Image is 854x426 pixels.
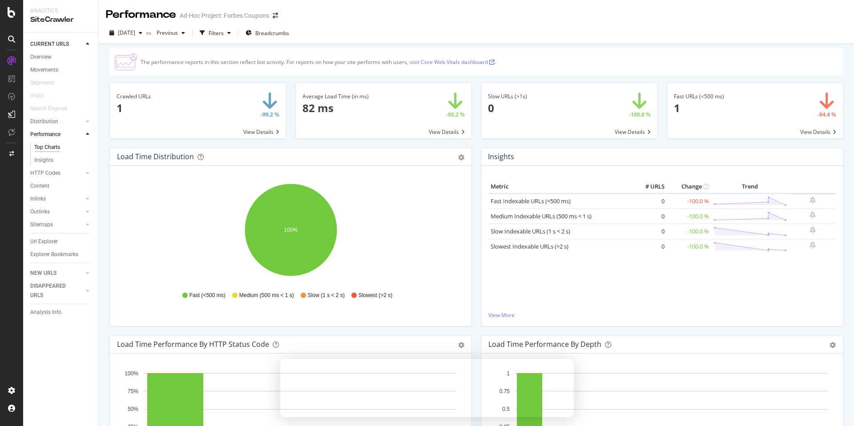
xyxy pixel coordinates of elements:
div: Outlinks [30,207,50,217]
div: bell-plus [810,226,816,233]
a: Inlinks [30,194,83,204]
a: Distribution [30,117,83,126]
div: Load Time Distribution [117,152,194,161]
button: Filters [196,26,234,40]
div: Insights [34,156,53,165]
a: visit Core Web Vitals dashboard . [410,58,496,66]
iframe: Survey from Botify [280,359,574,417]
a: Insights [34,156,92,165]
span: Medium (500 ms < 1 s) [239,292,294,299]
a: Slow Indexable URLs (1 s < 2 s) [491,227,570,235]
button: Breadcrumbs [242,26,293,40]
a: Analysis Info [30,308,92,317]
a: View More [488,311,836,319]
div: Top Charts [34,143,60,152]
svg: A chart. [117,180,464,283]
a: Sitemaps [30,220,83,229]
div: Segments [30,78,54,88]
div: Ad-Hoc Project: Forbes Coupons [180,11,269,20]
div: Analysis Info [30,308,61,317]
a: Slowest Indexable URLs (>2 s) [491,242,568,250]
td: -100.0 % [667,239,711,254]
div: Search Engines [30,104,67,113]
a: Segments [30,78,63,88]
button: Previous [153,26,189,40]
div: arrow-right-arrow-left [273,12,278,19]
div: gear [458,154,464,161]
div: Inlinks [30,194,46,204]
a: Content [30,181,92,191]
td: 0 [631,209,667,224]
span: Previous [153,29,178,36]
div: Filters [209,29,224,37]
div: NEW URLS [30,269,56,278]
th: Change [667,180,711,193]
text: 75% [128,388,138,394]
div: bell-plus [810,211,816,218]
a: HTTP Codes [30,169,83,178]
iframe: Intercom live chat [824,396,845,417]
span: 2025 Aug. 15th [118,29,135,36]
div: Performance [106,7,176,22]
td: -100.0 % [667,193,711,209]
div: Overview [30,52,52,62]
td: 0 [631,224,667,239]
span: vs [146,29,153,36]
div: gear [830,342,836,348]
a: Search Engines [30,104,76,113]
div: The performance reports in this section reflect bot activity. For reports on how your site perfor... [141,58,496,66]
a: DISAPPEARED URLS [30,281,83,300]
div: gear [458,342,464,348]
div: bell-plus [810,241,816,249]
th: Trend [711,180,789,193]
button: [DATE] [106,26,146,40]
div: bell-plus [810,197,816,204]
a: Performance [30,130,83,139]
span: Slowest (>2 s) [359,292,392,299]
a: Explorer Bookmarks [30,250,92,259]
div: Distribution [30,117,58,126]
div: HTTP Codes [30,169,60,178]
div: Url Explorer [30,237,58,246]
span: Breadcrumbs [255,29,289,37]
div: Load Time Performance by HTTP Status Code [117,340,269,349]
div: Performance [30,130,60,139]
div: Analytics [30,7,91,15]
span: Fast (<500 ms) [189,292,226,299]
td: -100.0 % [667,209,711,224]
div: DISAPPEARED URLS [30,281,75,300]
a: Movements [30,65,92,75]
a: Url Explorer [30,237,92,246]
div: SiteCrawler [30,15,91,25]
text: 100% [284,227,298,233]
h4: Insights [488,151,514,163]
a: Top Charts [34,143,92,152]
td: 0 [631,193,667,209]
div: Sitemaps [30,220,53,229]
a: Medium Indexable URLs (500 ms < 1 s) [491,212,592,220]
a: Overview [30,52,92,62]
td: 0 [631,239,667,254]
th: Metric [488,180,631,193]
a: Fast Indexable URLs (<500 ms) [491,197,571,205]
text: 50% [128,406,138,412]
a: Visits [30,91,52,100]
div: Explorer Bookmarks [30,250,78,259]
th: # URLS [631,180,667,193]
div: Movements [30,65,58,75]
a: Outlinks [30,207,83,217]
img: CjTTJyXI.png [115,53,137,70]
div: Visits [30,91,44,100]
a: NEW URLS [30,269,83,278]
text: 100% [125,370,138,377]
div: CURRENT URLS [30,40,69,49]
div: Content [30,181,49,191]
a: CURRENT URLS [30,40,83,49]
span: Slow (1 s < 2 s) [308,292,345,299]
td: -100.0 % [667,224,711,239]
div: Load Time Performance by Depth [488,340,601,349]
